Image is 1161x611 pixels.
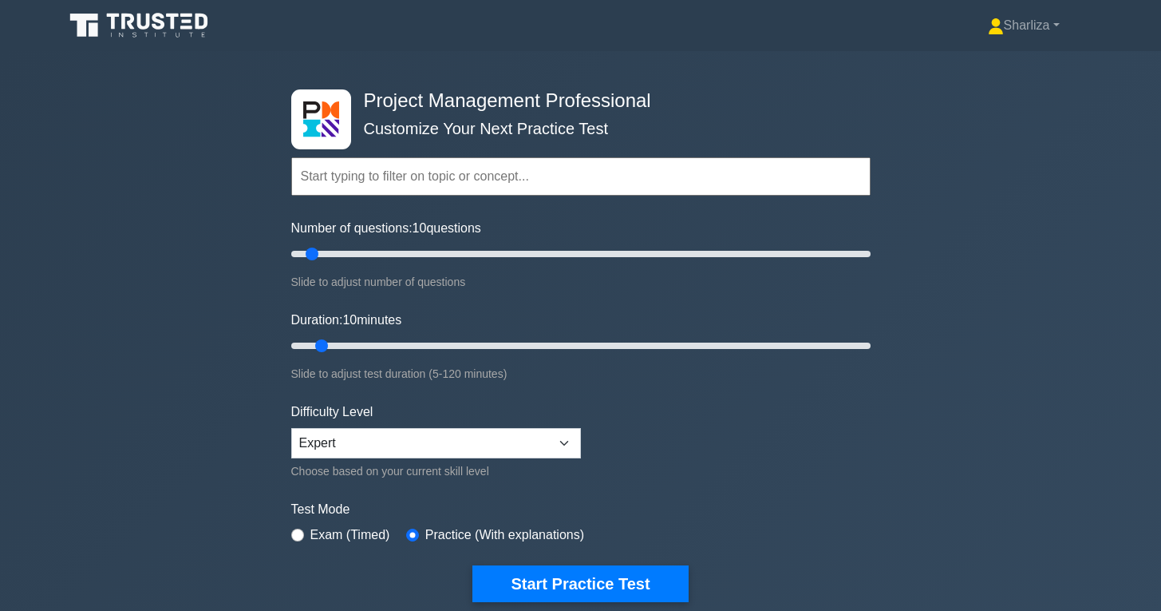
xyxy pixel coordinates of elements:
[291,403,373,422] label: Difficulty Level
[425,526,584,545] label: Practice (With explanations)
[291,500,871,519] label: Test Mode
[950,10,1098,42] a: Sharliza
[291,157,871,196] input: Start typing to filter on topic or concept...
[310,526,390,545] label: Exam (Timed)
[291,219,481,238] label: Number of questions: questions
[291,272,871,292] div: Slide to adjust number of questions
[413,221,427,235] span: 10
[472,565,688,602] button: Start Practice Test
[357,89,792,113] h4: Project Management Professional
[291,311,402,330] label: Duration: minutes
[291,364,871,383] div: Slide to adjust test duration (5-120 minutes)
[342,313,357,327] span: 10
[291,462,581,481] div: Choose based on your current skill level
